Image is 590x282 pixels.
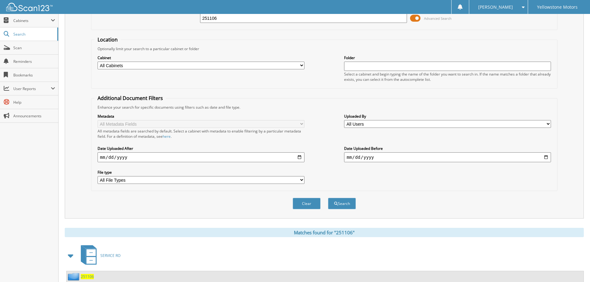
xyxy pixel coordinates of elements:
span: Scan [13,45,55,50]
label: File type [98,170,304,175]
div: Select a cabinet and begin typing the name of the folder you want to search in. If the name match... [344,72,551,82]
input: start [98,152,304,162]
label: Date Uploaded After [98,146,304,151]
span: Yellowstone Motors [537,5,578,9]
span: Help [13,100,55,105]
legend: Additional Document Filters [94,95,166,102]
label: Metadata [98,114,304,119]
a: 251106 [81,274,94,279]
label: Date Uploaded Before [344,146,551,151]
legend: Location [94,36,121,43]
span: Reminders [13,59,55,64]
div: Matches found for "251106" [65,228,584,237]
input: end [344,152,551,162]
img: scan123-logo-white.svg [6,3,53,11]
label: Cabinet [98,55,304,60]
label: Folder [344,55,551,60]
span: SERVICE RO [100,253,120,258]
a: SERVICE RO [77,243,120,268]
label: Uploaded By [344,114,551,119]
div: All metadata fields are searched by default. Select a cabinet with metadata to enable filtering b... [98,128,304,139]
span: Announcements [13,113,55,119]
a: here [163,134,171,139]
span: Bookmarks [13,72,55,78]
span: Search [13,32,54,37]
span: User Reports [13,86,51,91]
img: folder2.png [68,273,81,280]
button: Search [328,198,356,209]
span: [PERSON_NAME] [478,5,513,9]
div: Enhance your search for specific documents using filters such as date and file type. [94,105,554,110]
button: Clear [293,198,321,209]
iframe: Chat Widget [559,252,590,282]
span: Cabinets [13,18,51,23]
span: Advanced Search [424,16,452,21]
div: Optionally limit your search to a particular cabinet or folder [94,46,554,51]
